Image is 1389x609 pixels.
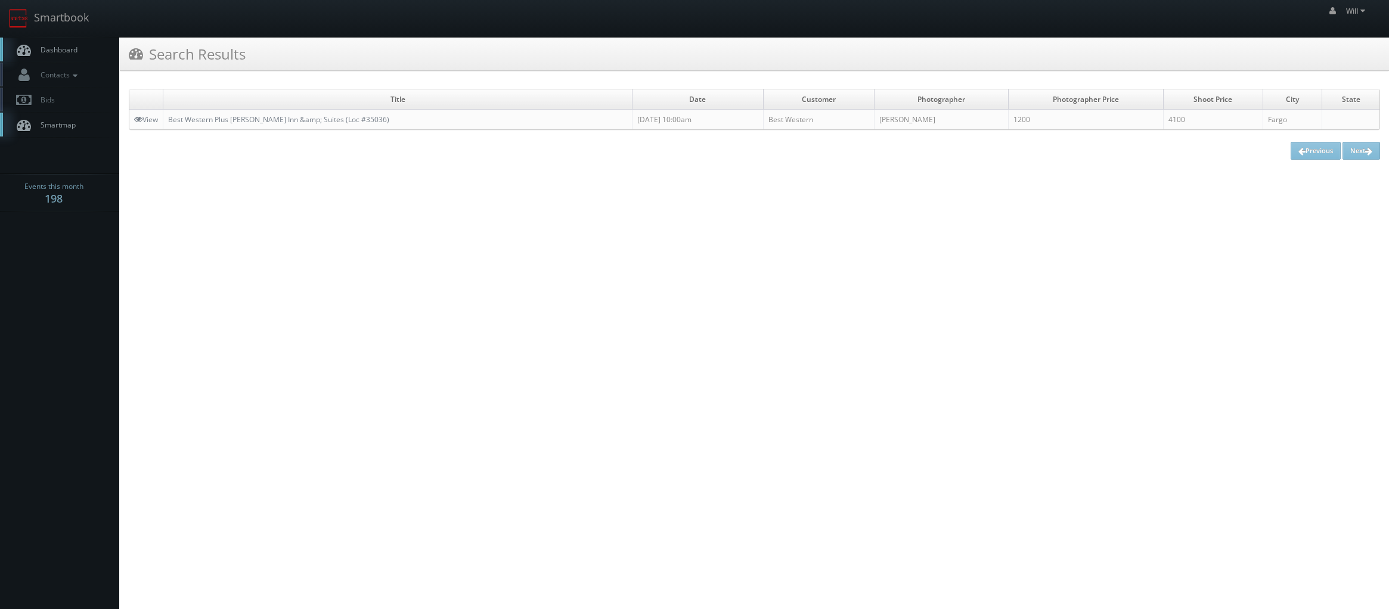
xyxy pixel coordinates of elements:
[35,95,55,105] span: Bids
[875,89,1009,110] td: Photographer
[633,89,763,110] td: Date
[35,120,76,130] span: Smartmap
[875,110,1009,130] td: [PERSON_NAME]
[1009,89,1164,110] td: Photographer Price
[763,110,875,130] td: Best Western
[1263,110,1322,130] td: Fargo
[633,110,763,130] td: [DATE] 10:00am
[1346,6,1369,16] span: Will
[9,9,28,28] img: smartbook-logo.png
[134,114,158,125] a: View
[45,191,63,206] strong: 198
[35,70,80,80] span: Contacts
[129,44,246,64] h3: Search Results
[168,114,389,125] a: Best Western Plus [PERSON_NAME] Inn &amp; Suites (Loc #35036)
[1322,89,1379,110] td: State
[24,181,83,192] span: Events this month
[163,89,633,110] td: Title
[1009,110,1164,130] td: 1200
[1263,89,1322,110] td: City
[35,45,77,55] span: Dashboard
[763,89,875,110] td: Customer
[1164,89,1263,110] td: Shoot Price
[1164,110,1263,130] td: 4100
